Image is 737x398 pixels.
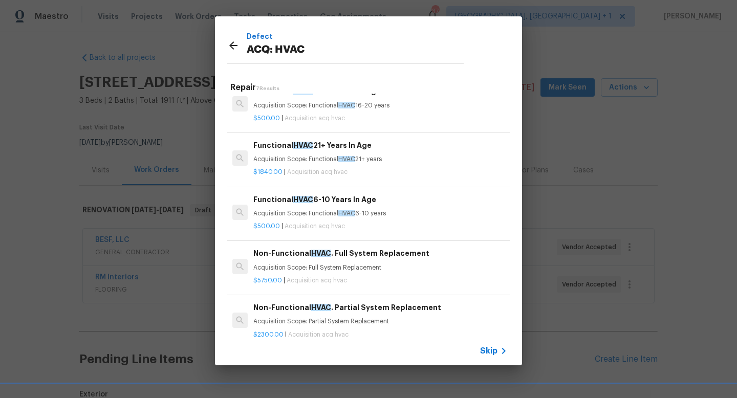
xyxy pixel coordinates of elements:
p: | [253,276,507,285]
span: $500.00 [253,223,280,229]
p: | [253,114,507,123]
span: 7 Results [256,86,279,91]
span: $5750.00 [253,277,282,283]
p: Acquisition Scope: Functional 21+ years [253,155,507,164]
span: Acquisition acq hvac [285,223,345,229]
span: $500.00 [253,115,280,121]
p: | [253,168,507,176]
p: | [253,222,507,231]
span: HVAC [311,250,331,257]
p: Acquisition Scope: Full System Replacement [253,263,507,272]
p: | [253,330,507,339]
h5: Repair [230,82,510,93]
span: HVAC [338,102,355,108]
h6: Functional 21+ Years In Age [253,140,507,151]
p: Acquisition Scope: Functional 6-10 years [253,209,507,218]
span: Skip [480,346,497,356]
span: Acquisition acq hvac [287,277,347,283]
h6: Functional 6-10 Years In Age [253,194,507,205]
p: Acquisition Scope: Partial System Replacement [253,317,507,326]
span: HVAC [338,210,355,216]
h6: Non-Functional . Full System Replacement [253,248,507,259]
span: Acquisition acq hvac [288,331,349,338]
p: ACQ: HVAC [247,42,464,58]
span: HVAC [293,142,313,149]
span: Acquisition acq hvac [285,115,345,121]
p: Defect [247,31,464,42]
h6: Non-Functional . Partial System Replacement [253,302,507,313]
span: $1840.00 [253,169,283,175]
span: HVAC [293,196,313,203]
span: Acquisition acq hvac [287,169,348,175]
span: HVAC [311,304,331,311]
span: HVAC [338,156,355,162]
p: Acquisition Scope: Functional 16-20 years [253,101,507,110]
span: $2300.00 [253,331,284,338]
